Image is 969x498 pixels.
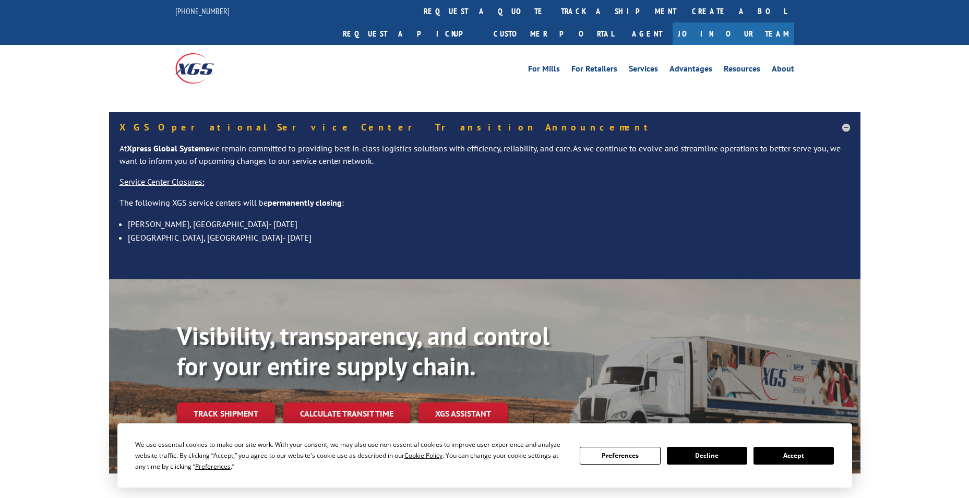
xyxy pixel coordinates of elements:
[673,22,794,45] a: Join Our Team
[177,319,549,382] b: Visibility, transparency, and control for your entire supply chain.
[195,462,231,471] span: Preferences
[127,143,209,153] strong: Xpress Global Systems
[621,22,673,45] a: Agent
[580,447,660,465] button: Preferences
[175,6,230,16] a: [PHONE_NUMBER]
[667,447,747,465] button: Decline
[772,65,794,76] a: About
[119,176,205,187] u: Service Center Closures:
[669,65,712,76] a: Advantages
[117,423,852,488] div: Cookie Consent Prompt
[128,231,850,244] li: [GEOGRAPHIC_DATA], [GEOGRAPHIC_DATA]- [DATE]
[283,402,410,425] a: Calculate transit time
[177,402,275,424] a: Track shipment
[486,22,621,45] a: Customer Portal
[335,22,486,45] a: Request a pickup
[119,123,850,132] h5: XGS Operational Service Center Transition Announcement
[135,439,567,472] div: We use essential cookies to make our site work. With your consent, we may also use non-essential ...
[119,197,850,218] p: The following XGS service centers will be :
[753,447,834,465] button: Accept
[404,451,442,460] span: Cookie Policy
[128,217,850,231] li: [PERSON_NAME], [GEOGRAPHIC_DATA]- [DATE]
[418,402,508,425] a: XGS ASSISTANT
[571,65,617,76] a: For Retailers
[724,65,760,76] a: Resources
[528,65,560,76] a: For Mills
[268,197,342,208] strong: permanently closing
[119,143,850,176] p: At we remain committed to providing best-in-class logistics solutions with efficiency, reliabilit...
[629,65,658,76] a: Services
